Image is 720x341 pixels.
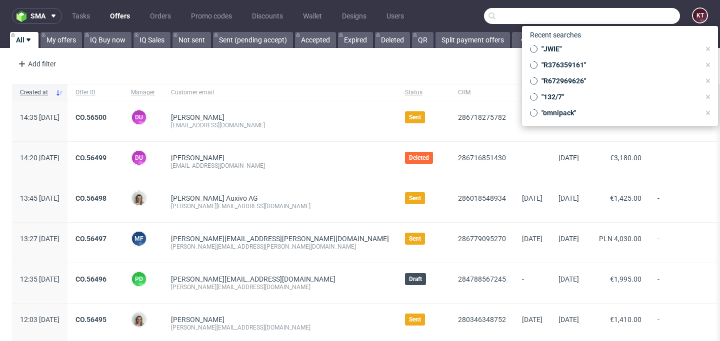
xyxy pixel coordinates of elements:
[30,12,45,19] span: sma
[409,235,421,243] span: Sent
[458,194,506,202] a: 286018548934
[75,235,106,243] a: CO.56497
[657,275,711,291] span: -
[171,154,224,162] a: [PERSON_NAME]
[522,275,542,291] span: -
[131,88,155,97] span: Manager
[409,113,421,121] span: Sent
[522,194,542,202] span: [DATE]
[84,32,131,48] a: IQ Buy now
[75,275,106,283] a: CO.56496
[75,154,106,162] a: CO.56499
[14,56,58,72] div: Add filter
[133,32,170,48] a: IQ Sales
[132,272,146,286] figcaption: PD
[12,8,62,24] button: sma
[657,235,711,251] span: -
[610,316,641,324] span: €1,410.00
[132,151,146,165] figcaption: DU
[295,32,336,48] a: Accepted
[610,275,641,283] span: €1,995.00
[338,32,373,48] a: Expired
[558,275,579,283] span: [DATE]
[558,194,579,202] span: [DATE]
[40,32,82,48] a: My offers
[537,60,700,70] span: "R376359161"
[458,113,506,121] a: 286718275782
[171,121,389,129] div: [EMAIL_ADDRESS][DOMAIN_NAME]
[458,316,506,324] a: 280346348752
[610,194,641,202] span: €1,425.00
[104,8,136,24] a: Offers
[693,8,707,22] figcaption: KT
[20,154,59,162] span: 14:20 [DATE]
[171,316,224,324] a: [PERSON_NAME]
[458,88,506,97] span: CRM
[16,10,30,22] img: logo
[537,108,700,118] span: "omnipack"
[409,275,422,283] span: Draft
[537,92,700,102] span: "132/7"
[522,154,542,170] span: -
[66,8,96,24] a: Tasks
[336,8,372,24] a: Designs
[75,194,106,202] a: CO.56498
[75,113,106,121] a: CO.56500
[10,32,38,48] a: All
[657,154,711,170] span: -
[20,316,59,324] span: 12:03 [DATE]
[297,8,328,24] a: Wallet
[599,235,641,243] span: PLN 4,030.00
[132,191,146,205] img: Monika Poźniak
[537,44,700,54] span: "JWIE"
[375,32,410,48] a: Deleted
[171,162,389,170] div: [EMAIL_ADDRESS][DOMAIN_NAME]
[20,113,59,121] span: 14:35 [DATE]
[537,76,700,86] span: "R672969626"
[20,235,59,243] span: 13:27 [DATE]
[213,32,293,48] a: Sent (pending accept)
[171,194,258,202] a: [PERSON_NAME] Auxivo AG
[75,88,115,97] span: Offer ID
[144,8,177,24] a: Orders
[522,316,542,324] span: [DATE]
[610,154,641,162] span: €3,180.00
[132,232,146,246] figcaption: MF
[657,316,711,332] span: -
[20,275,59,283] span: 12:35 [DATE]
[132,313,146,327] img: Monika Poźniak
[171,283,389,291] div: [PERSON_NAME][EMAIL_ADDRESS][DOMAIN_NAME]
[409,154,429,162] span: Deleted
[558,316,579,324] span: [DATE]
[458,275,506,283] a: 284788567245
[171,243,389,251] div: [PERSON_NAME][EMAIL_ADDRESS][PERSON_NAME][DOMAIN_NAME]
[246,8,289,24] a: Discounts
[526,27,585,43] span: Recent searches
[171,88,389,97] span: Customer email
[657,194,711,210] span: -
[409,316,421,324] span: Sent
[132,110,146,124] figcaption: DU
[171,275,335,283] span: [PERSON_NAME][EMAIL_ADDRESS][DOMAIN_NAME]
[185,8,238,24] a: Promo codes
[20,194,59,202] span: 13:45 [DATE]
[171,113,224,121] a: [PERSON_NAME]
[75,316,106,324] a: CO.56495
[171,202,389,210] div: [PERSON_NAME][EMAIL_ADDRESS][DOMAIN_NAME]
[409,194,421,202] span: Sent
[380,8,410,24] a: Users
[171,235,389,243] span: [PERSON_NAME][EMAIL_ADDRESS][PERSON_NAME][DOMAIN_NAME]
[435,32,510,48] a: Split payment offers
[171,324,389,332] div: [PERSON_NAME][EMAIL_ADDRESS][DOMAIN_NAME]
[458,235,506,243] a: 286779095270
[522,235,542,243] span: [DATE]
[458,154,506,162] a: 286716851430
[558,235,579,243] span: [DATE]
[405,88,442,97] span: Status
[20,88,51,97] span: Created at
[172,32,211,48] a: Not sent
[558,154,579,162] span: [DATE]
[412,32,433,48] a: QR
